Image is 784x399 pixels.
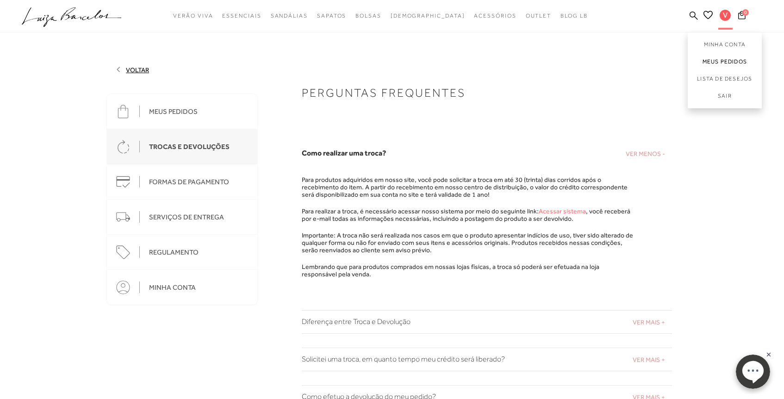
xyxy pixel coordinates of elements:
[526,7,552,25] a: categoryNavScreenReaderText
[539,207,586,215] a: Acessar sistema
[355,12,381,19] span: Bolsas
[173,7,213,25] a: categoryNavScreenReaderText
[317,7,346,25] a: categoryNavScreenReaderText
[107,270,257,305] a: MINHA CONTA
[391,7,465,25] a: noSubCategoriesText
[149,213,224,221] div: SERVIÇOS DE ENTREGA
[302,86,635,100] h1: PERGUNTAS FREQUENTES
[302,231,635,254] p: Importante: A troca não será realizada nos casos em que o produto apresentar indícios de uso, tiv...
[107,129,257,164] a: TROCAS E DEVOLUÇÕES
[149,178,229,186] div: FORMAS DE PAGAMENTO
[107,235,257,270] a: REGULAMENTO
[149,283,196,292] div: MINHA CONTA
[355,7,381,25] a: categoryNavScreenReaderText
[271,12,308,19] span: Sandálias
[474,12,516,19] span: Acessórios
[688,87,762,108] a: Sair
[302,355,672,364] h2: Solicitei uma troca, em quanto tempo meu crédito será liberado?
[302,318,672,326] h2: Diferença entre Troca e Devolução
[742,9,749,16] span: 0
[107,164,257,199] a: FORMAS DE PAGAMENTO
[173,12,213,19] span: Verão Viva
[526,12,552,19] span: Outlet
[633,318,665,326] span: VER MAIS +
[149,248,199,256] div: REGULAMENTO
[735,10,748,23] button: 0
[116,66,149,74] a: VOLTAR
[222,12,261,19] span: Essenciais
[474,7,516,25] a: categoryNavScreenReaderText
[149,143,230,151] div: TROCAS E DEVOLUÇÕES
[560,7,587,25] a: BLOG LB
[688,53,762,70] a: Meus Pedidos
[302,263,635,278] p: Lembrando que para produtos comprados em nossas lojas físicas, a troca só poderá ser efetuada na ...
[391,12,465,19] span: [DEMOGRAPHIC_DATA]
[720,10,731,21] span: V
[107,199,257,235] a: SERVIÇOS DE ENTREGA
[271,7,308,25] a: categoryNavScreenReaderText
[560,12,587,19] span: BLOG LB
[222,7,261,25] a: categoryNavScreenReaderText
[716,9,735,24] button: V
[688,70,762,87] a: Lista de desejos
[688,32,762,53] a: Minha Conta
[302,207,635,222] p: Para realizar a troca, é necessário acessar nosso sistema por meio do seguinte link: , você receb...
[626,150,665,157] span: VER MENOS -
[302,176,635,198] p: Para produtos adquiridos em nosso site, você pode solicitar a troca em até 30 (trinta) dias corri...
[317,12,346,19] span: Sapatos
[633,356,665,363] span: VER MAIS +
[302,149,672,157] h2: Como realizar uma troca?
[107,94,257,129] a: MEUS PEDIDOS
[149,107,198,116] div: MEUS PEDIDOS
